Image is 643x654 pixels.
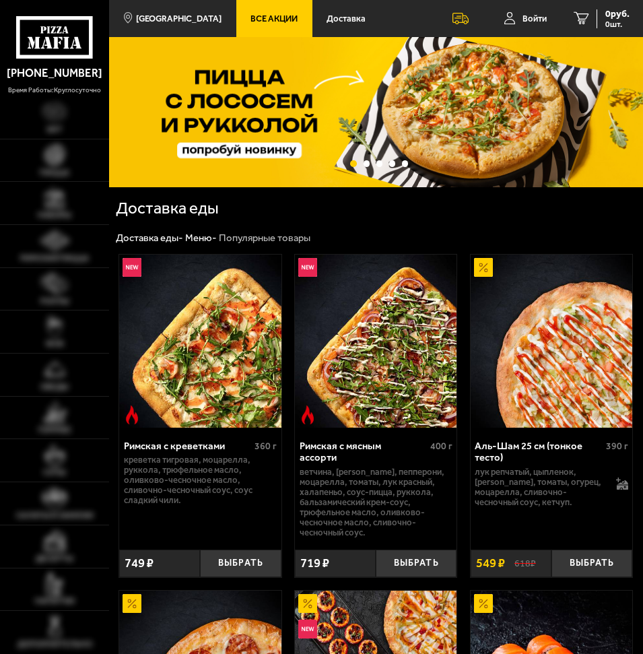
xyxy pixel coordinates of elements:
[200,550,281,577] button: Выбрать
[38,211,71,219] span: Наборы
[475,440,602,465] div: Аль-Шам 25 см (тонкое тесто)
[474,258,493,277] img: Акционный
[255,440,277,452] span: 360 г
[295,255,456,427] img: Римская с мясным ассорти
[16,511,94,519] span: Салаты и закуски
[522,14,547,23] span: Войти
[40,297,69,305] span: Роллы
[298,594,317,613] img: Акционный
[350,160,357,167] button: точки переключения
[219,232,310,244] div: Популярные товары
[119,255,281,427] img: Римская с креветками
[123,258,141,277] img: Новинка
[123,594,141,613] img: Акционный
[298,258,317,277] img: Новинка
[124,440,251,453] div: Римская с креветками
[364,160,370,167] button: точки переключения
[20,254,89,262] span: Римская пицца
[376,160,383,167] button: точки переключения
[474,594,493,613] img: Акционный
[18,640,92,648] span: Дополнительно
[36,554,73,562] span: Десерты
[476,557,505,570] span: 549 ₽
[38,426,71,434] span: Горячее
[402,160,409,167] button: точки переключения
[551,550,632,577] button: Выбрать
[430,440,452,452] span: 400 г
[119,255,281,427] a: НовинкаОстрое блюдоРимская с креветками
[40,168,69,176] span: Пицца
[300,467,452,537] p: ветчина, [PERSON_NAME], пепперони, моцарелла, томаты, лук красный, халапеньо, соус-пицца, руккола...
[471,255,632,427] img: Аль-Шам 25 см (тонкое тесто)
[606,440,628,452] span: 390 г
[471,255,632,427] a: АкционныйАль-Шам 25 см (тонкое тесто)
[376,550,456,577] button: Выбрать
[300,440,427,465] div: Римская с мясным ассорти
[300,557,329,570] span: 719 ₽
[298,620,317,639] img: Новинка
[116,200,325,216] h1: Доставка еды
[185,232,217,244] a: Меню-
[116,232,183,244] a: Доставка еды-
[40,383,69,391] span: Обеды
[295,255,456,427] a: НовинкаОстрое блюдоРимская с мясным ассорти
[46,125,63,133] span: Хит
[136,14,222,23] span: [GEOGRAPHIC_DATA]
[35,597,75,605] span: Напитки
[475,467,609,508] p: лук репчатый, цыпленок, [PERSON_NAME], томаты, огурец, моцарелла, сливочно-чесночный соус, кетчуп.
[43,468,66,476] span: Супы
[389,160,396,167] button: точки переключения
[327,14,366,23] span: Доставка
[298,405,317,424] img: Острое блюдо
[514,558,536,568] s: 618 ₽
[124,455,277,506] p: креветка тигровая, моцарелла, руккола, трюфельное масло, оливково-чесночное масло, сливочно-чесно...
[605,20,630,28] span: 0 шт.
[125,557,154,570] span: 749 ₽
[123,405,141,424] img: Острое блюдо
[250,14,298,23] span: Все Акции
[46,339,64,348] span: WOK
[605,9,630,19] span: 0 руб.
